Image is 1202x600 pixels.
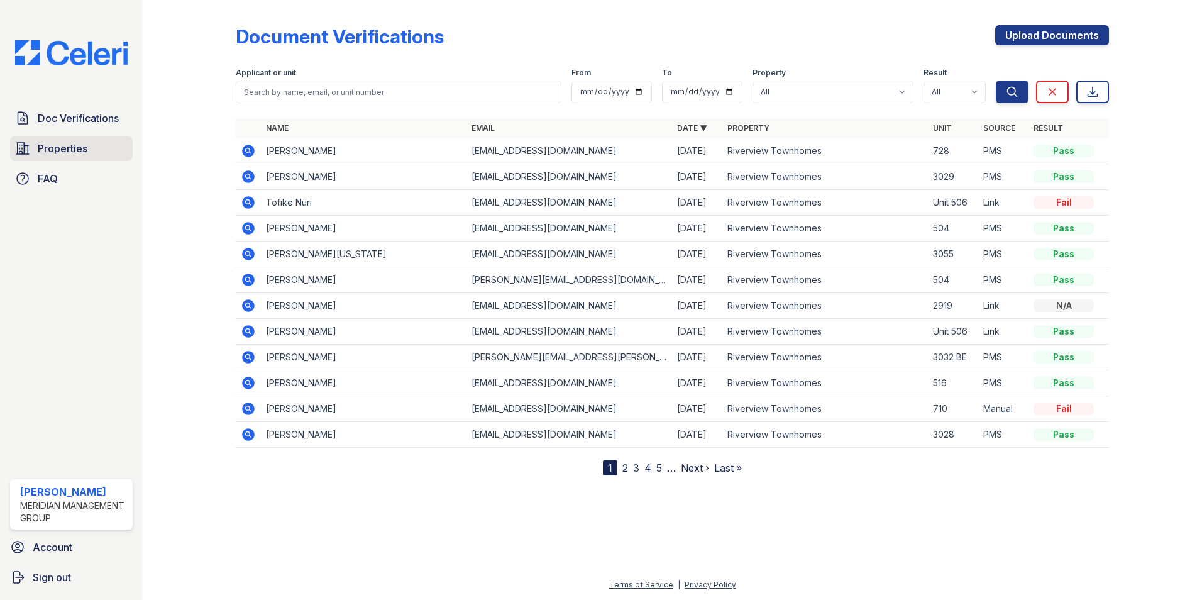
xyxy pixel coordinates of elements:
div: N/A [1034,299,1094,312]
a: Sign out [5,565,138,590]
div: Pass [1034,428,1094,441]
td: [DATE] [672,396,722,422]
td: [DATE] [672,242,722,267]
td: [PERSON_NAME] [261,164,466,190]
a: Account [5,535,138,560]
a: Next › [681,462,709,474]
span: FAQ [38,171,58,186]
span: … [667,460,676,475]
td: [PERSON_NAME] [261,396,466,422]
label: From [571,68,591,78]
div: Pass [1034,145,1094,157]
div: 1 [603,460,617,475]
td: Link [978,190,1028,216]
td: [EMAIL_ADDRESS][DOMAIN_NAME] [466,190,672,216]
td: [PERSON_NAME] [261,345,466,370]
td: 710 [928,396,978,422]
td: [DATE] [672,370,722,396]
a: Email [471,123,495,133]
a: Last » [714,462,742,474]
div: [PERSON_NAME] [20,484,128,499]
td: [PERSON_NAME] [261,319,466,345]
div: Pass [1034,170,1094,183]
td: Riverview Townhomes [722,396,928,422]
td: Link [978,293,1028,319]
td: Riverview Townhomes [722,293,928,319]
span: Doc Verifications [38,111,119,126]
td: 516 [928,370,978,396]
div: Fail [1034,403,1094,415]
label: Applicant or unit [236,68,296,78]
td: Riverview Townhomes [722,242,928,267]
td: Riverview Townhomes [722,138,928,164]
td: [EMAIL_ADDRESS][DOMAIN_NAME] [466,293,672,319]
td: Unit 506 [928,190,978,216]
td: [DATE] [672,138,722,164]
td: [EMAIL_ADDRESS][DOMAIN_NAME] [466,242,672,267]
td: 504 [928,267,978,293]
div: Pass [1034,377,1094,389]
td: [EMAIL_ADDRESS][DOMAIN_NAME] [466,138,672,164]
td: [DATE] [672,319,722,345]
a: 3 [633,462,639,474]
td: Link [978,319,1028,345]
div: | [678,580,680,589]
span: Account [33,540,72,555]
div: Pass [1034,325,1094,338]
td: [DATE] [672,190,722,216]
td: 3055 [928,242,978,267]
td: 2919 [928,293,978,319]
td: Tofike Nuri [261,190,466,216]
div: Meridian Management Group [20,499,128,525]
a: Doc Verifications [10,106,133,131]
a: Source [983,123,1015,133]
a: Unit [933,123,952,133]
td: [PERSON_NAME] [261,216,466,242]
td: [EMAIL_ADDRESS][DOMAIN_NAME] [466,216,672,242]
label: Property [753,68,786,78]
td: [DATE] [672,216,722,242]
img: CE_Logo_Blue-a8612792a0a2168367f1c8372b55b34899dd931a85d93a1a3d3e32e68fde9ad4.png [5,40,138,65]
td: 3029 [928,164,978,190]
span: Sign out [33,570,71,585]
td: PMS [978,267,1028,293]
a: 2 [622,462,628,474]
a: FAQ [10,166,133,191]
a: Property [727,123,769,133]
td: 3028 [928,422,978,448]
td: Riverview Townhomes [722,190,928,216]
div: Pass [1034,351,1094,364]
td: PMS [978,242,1028,267]
td: [PERSON_NAME][EMAIL_ADDRESS][PERSON_NAME][DOMAIN_NAME] [466,345,672,370]
td: PMS [978,370,1028,396]
td: [DATE] [672,164,722,190]
td: Riverview Townhomes [722,216,928,242]
a: Terms of Service [609,580,673,589]
td: [PERSON_NAME][US_STATE] [261,242,466,267]
td: [PERSON_NAME] [261,422,466,448]
td: Riverview Townhomes [722,267,928,293]
td: [DATE] [672,422,722,448]
div: Pass [1034,274,1094,286]
td: [PERSON_NAME] [261,293,466,319]
td: Unit 506 [928,319,978,345]
a: Name [266,123,289,133]
a: Properties [10,136,133,161]
td: [EMAIL_ADDRESS][DOMAIN_NAME] [466,164,672,190]
td: [EMAIL_ADDRESS][DOMAIN_NAME] [466,370,672,396]
td: 3032 BE [928,345,978,370]
div: Pass [1034,248,1094,260]
td: Riverview Townhomes [722,370,928,396]
td: PMS [978,216,1028,242]
td: Riverview Townhomes [722,422,928,448]
td: [EMAIL_ADDRESS][DOMAIN_NAME] [466,319,672,345]
td: PMS [978,138,1028,164]
td: [PERSON_NAME] [261,138,466,164]
label: Result [924,68,947,78]
td: [EMAIL_ADDRESS][DOMAIN_NAME] [466,422,672,448]
td: [PERSON_NAME] [261,370,466,396]
a: 4 [644,462,651,474]
a: 5 [656,462,662,474]
a: Upload Documents [995,25,1109,45]
td: 504 [928,216,978,242]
